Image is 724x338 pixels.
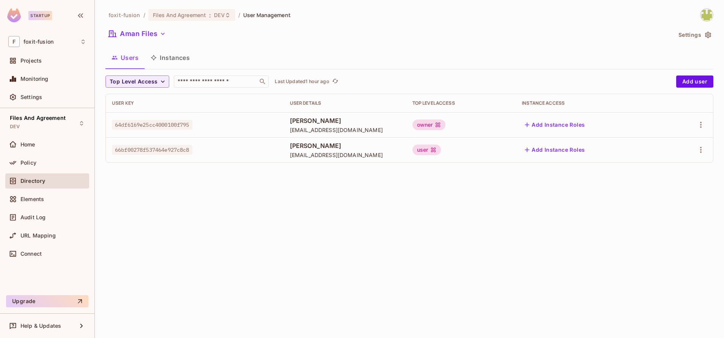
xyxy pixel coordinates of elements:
button: Add Instance Roles [522,119,588,131]
div: User Key [112,100,278,106]
span: : [209,12,211,18]
button: refresh [331,77,340,86]
span: User Management [243,11,291,19]
button: Aman Files [105,28,169,40]
div: Instance Access [522,100,660,106]
li: / [143,11,145,19]
span: [PERSON_NAME] [290,116,400,125]
span: DEV [214,11,224,19]
li: / [238,11,240,19]
span: F [8,36,20,47]
span: Projects [20,58,42,64]
span: Connect [20,251,42,257]
span: Top Level Access [110,77,157,86]
span: Files And Agreement [153,11,206,19]
span: Click to refresh data [329,77,340,86]
span: Workspace: foxit-fusion [24,39,54,45]
button: Add Instance Roles [522,144,588,156]
button: Top Level Access [105,75,169,88]
span: [EMAIL_ADDRESS][DOMAIN_NAME] [290,126,400,134]
span: [PERSON_NAME] [290,141,400,150]
button: Settings [675,29,713,41]
button: Users [105,48,145,67]
button: Upgrade [6,295,88,307]
div: user [412,145,441,155]
span: the active workspace [109,11,140,19]
span: refresh [332,78,338,85]
span: 64df6169e25cc4000100f795 [112,120,192,130]
span: Home [20,141,35,148]
span: Help & Updates [20,323,61,329]
div: Top Level Access [412,100,510,106]
span: Files And Agreement [10,115,66,121]
div: owner [412,119,446,130]
div: Startup [28,11,52,20]
img: girija_dwivedi@foxitsoftware.com [700,9,713,21]
span: Elements [20,196,44,202]
img: SReyMgAAAABJRU5ErkJggg== [7,8,21,22]
span: Policy [20,160,36,166]
button: Add user [676,75,713,88]
span: Directory [20,178,45,184]
span: Audit Log [20,214,46,220]
span: Settings [20,94,42,100]
span: URL Mapping [20,233,56,239]
div: User Details [290,100,400,106]
span: [EMAIL_ADDRESS][DOMAIN_NAME] [290,151,400,159]
span: DEV [10,124,20,130]
span: 66bf00278f537464e927c8c8 [112,145,192,155]
p: Last Updated 1 hour ago [275,79,329,85]
button: Instances [145,48,196,67]
span: Monitoring [20,76,49,82]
